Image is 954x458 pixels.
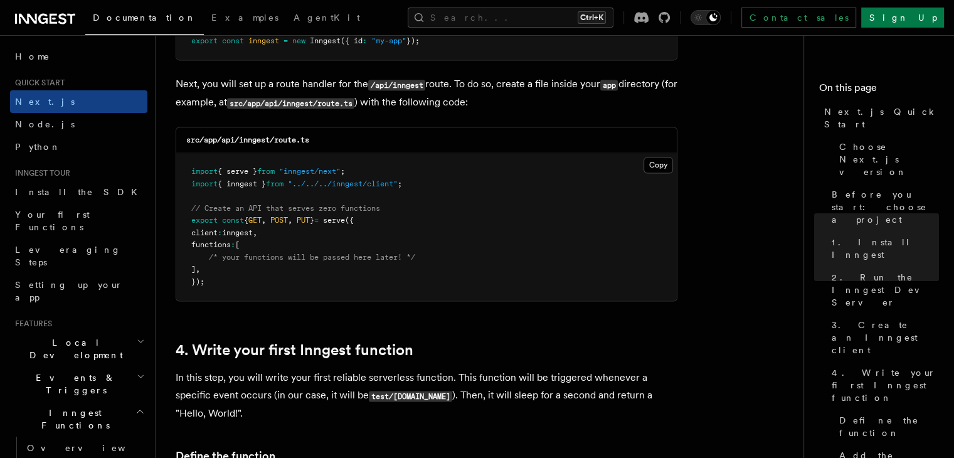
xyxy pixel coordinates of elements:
[819,80,939,100] h4: On this page
[644,157,673,173] button: Copy
[834,409,939,444] a: Define the function
[253,228,257,237] span: ,
[93,13,196,23] span: Documentation
[191,265,196,274] span: ]
[15,210,90,232] span: Your first Functions
[827,231,939,266] a: 1. Install Inngest
[186,136,309,144] code: src/app/api/inngest/route.ts
[15,97,75,107] span: Next.js
[286,4,368,34] a: AgentKit
[204,4,286,34] a: Examples
[827,183,939,231] a: Before you start: choose a project
[244,216,248,225] span: {
[827,314,939,361] a: 3. Create an Inngest client
[15,119,75,129] span: Node.js
[10,402,147,437] button: Inngest Functions
[191,216,218,225] span: export
[222,36,244,45] span: const
[10,136,147,158] a: Python
[10,238,147,274] a: Leveraging Steps
[10,168,70,178] span: Inngest tour
[10,319,52,329] span: Features
[284,36,288,45] span: =
[824,105,939,130] span: Next.js Quick Start
[741,8,856,28] a: Contact sales
[176,369,677,422] p: In this step, you will write your first reliable serverless function. This function will be trigg...
[191,204,380,213] span: // Create an API that serves zero functions
[341,36,363,45] span: ({ id
[406,36,420,45] span: });
[15,187,145,197] span: Install the SDK
[10,274,147,309] a: Setting up your app
[310,216,314,225] span: }
[832,366,939,404] span: 4. Write your first Inngest function
[371,36,406,45] span: "my-app"
[832,319,939,356] span: 3. Create an Inngest client
[600,80,618,90] code: app
[827,361,939,409] a: 4. Write your first Inngest function
[209,253,415,262] span: /* your functions will be passed here later! */
[218,167,257,176] span: { serve }
[691,10,721,25] button: Toggle dark mode
[262,216,266,225] span: ,
[341,167,345,176] span: ;
[10,203,147,238] a: Your first Functions
[227,98,354,109] code: src/app/api/inngest/route.ts
[832,236,939,261] span: 1. Install Inngest
[578,11,606,24] kbd: Ctrl+K
[861,8,944,28] a: Sign Up
[10,181,147,203] a: Install the SDK
[345,216,354,225] span: ({
[196,265,200,274] span: ,
[369,391,452,402] code: test/[DOMAIN_NAME]
[323,216,345,225] span: serve
[235,240,240,249] span: [
[10,90,147,113] a: Next.js
[218,179,266,188] span: { inngest }
[10,78,65,88] span: Quick start
[191,240,231,249] span: functions
[839,141,939,178] span: Choose Next.js version
[191,167,218,176] span: import
[248,216,262,225] span: GET
[839,414,939,439] span: Define the function
[310,36,341,45] span: Inngest
[368,80,425,90] code: /api/inngest
[191,277,204,286] span: });
[363,36,367,45] span: :
[832,271,939,309] span: 2. Run the Inngest Dev Server
[27,443,156,453] span: Overview
[398,179,402,188] span: ;
[314,216,319,225] span: =
[270,216,288,225] span: POST
[10,407,135,432] span: Inngest Functions
[248,36,279,45] span: inngest
[211,13,278,23] span: Examples
[222,228,253,237] span: inngest
[15,245,121,267] span: Leveraging Steps
[294,13,360,23] span: AgentKit
[10,371,137,397] span: Events & Triggers
[191,179,218,188] span: import
[279,167,341,176] span: "inngest/next"
[85,4,204,35] a: Documentation
[266,179,284,188] span: from
[288,179,398,188] span: "../../../inngest/client"
[834,136,939,183] a: Choose Next.js version
[832,188,939,226] span: Before you start: choose a project
[297,216,310,225] span: PUT
[15,142,61,152] span: Python
[10,366,147,402] button: Events & Triggers
[10,336,137,361] span: Local Development
[231,240,235,249] span: :
[15,280,123,302] span: Setting up your app
[288,216,292,225] span: ,
[191,36,218,45] span: export
[222,216,244,225] span: const
[15,50,50,63] span: Home
[10,45,147,68] a: Home
[218,228,222,237] span: :
[819,100,939,136] a: Next.js Quick Start
[292,36,305,45] span: new
[176,341,413,359] a: 4. Write your first Inngest function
